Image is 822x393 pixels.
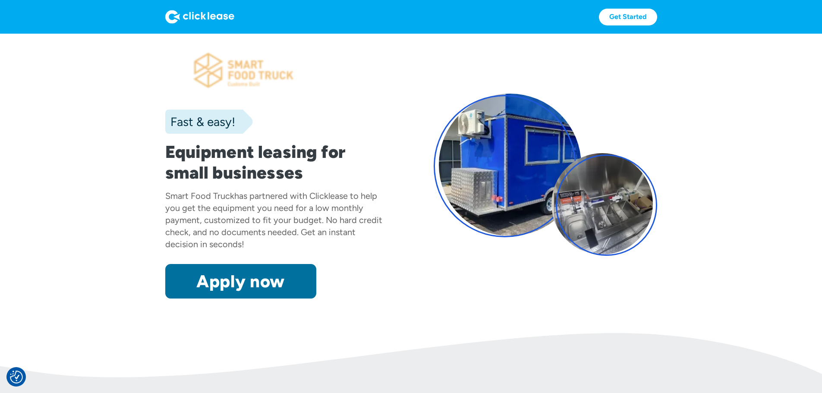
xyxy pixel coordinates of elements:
a: Get Started [599,9,657,25]
a: Apply now [165,264,316,299]
div: Smart Food Truck [165,191,234,201]
img: Revisit consent button [10,371,23,384]
div: has partnered with Clicklease to help you get the equipment you need for a low monthly payment, c... [165,191,382,249]
h1: Equipment leasing for small businesses [165,141,389,183]
button: Consent Preferences [10,371,23,384]
div: Fast & easy! [165,113,235,130]
img: Logo [165,10,234,24]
